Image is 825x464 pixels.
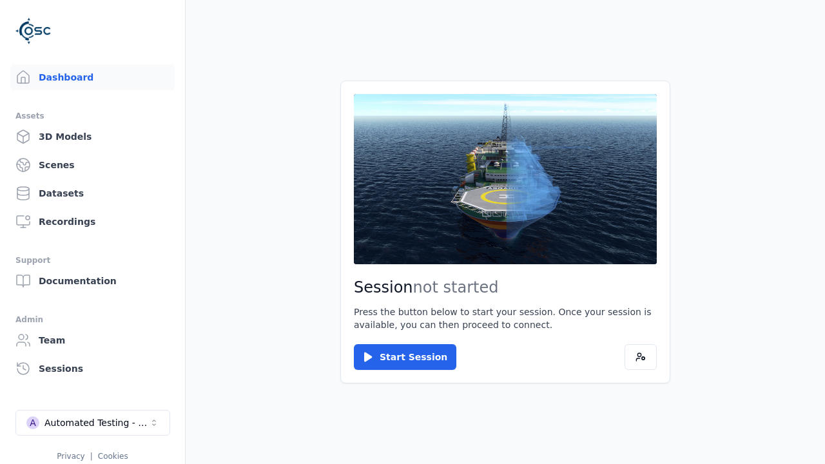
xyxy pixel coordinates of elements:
a: Dashboard [10,64,175,90]
div: Automated Testing - Playwright [44,416,149,429]
p: Press the button below to start your session. Once your session is available, you can then procee... [354,305,657,331]
a: Documentation [10,268,175,294]
a: Sessions [10,356,175,382]
div: A [26,416,39,429]
button: Select a workspace [15,410,170,436]
a: 3D Models [10,124,175,150]
div: Admin [15,312,170,327]
div: Assets [15,108,170,124]
a: Team [10,327,175,353]
button: Start Session [354,344,456,370]
a: Datasets [10,180,175,206]
img: Logo [15,13,52,49]
a: Cookies [98,452,128,461]
h2: Session [354,277,657,298]
a: Recordings [10,209,175,235]
span: | [90,452,93,461]
a: Scenes [10,152,175,178]
a: Privacy [57,452,84,461]
span: not started [413,278,499,296]
div: Support [15,253,170,268]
